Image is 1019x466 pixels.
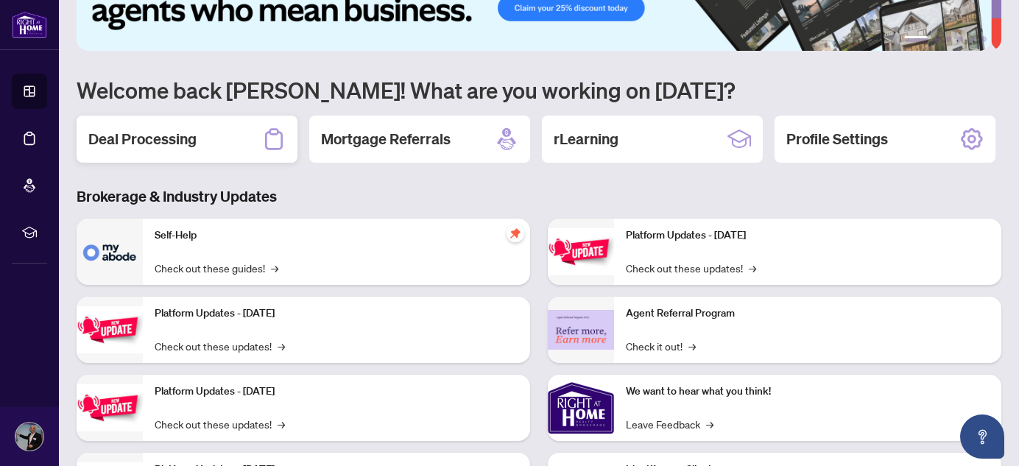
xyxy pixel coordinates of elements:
button: 6 [981,36,987,42]
p: Self-Help [155,227,518,244]
button: 2 [934,36,939,42]
button: 1 [904,36,928,42]
p: Platform Updates - [DATE] [155,384,518,400]
img: Platform Updates - July 21, 2025 [77,384,143,431]
img: logo [12,11,47,38]
img: Platform Updates - September 16, 2025 [77,306,143,353]
button: Open asap [960,414,1004,459]
button: 3 [945,36,951,42]
p: Platform Updates - [DATE] [155,306,518,322]
img: We want to hear what you think! [548,375,614,441]
h2: Deal Processing [88,129,197,149]
p: Platform Updates - [DATE] [626,227,990,244]
h2: Profile Settings [786,129,888,149]
img: Profile Icon [15,423,43,451]
img: Self-Help [77,219,143,285]
span: → [688,338,696,354]
h3: Brokerage & Industry Updates [77,186,1001,207]
img: Platform Updates - June 23, 2025 [548,228,614,275]
span: → [271,260,278,276]
span: → [278,416,285,432]
span: → [706,416,713,432]
img: Agent Referral Program [548,310,614,350]
p: Agent Referral Program [626,306,990,322]
a: Leave Feedback→ [626,416,713,432]
a: Check out these updates!→ [626,260,756,276]
h2: Mortgage Referrals [321,129,451,149]
a: Check out these updates!→ [155,338,285,354]
button: 5 [969,36,975,42]
a: Check out these guides!→ [155,260,278,276]
span: pushpin [507,225,524,242]
a: Check it out!→ [626,338,696,354]
h1: Welcome back [PERSON_NAME]! What are you working on [DATE]? [77,76,1001,104]
span: → [749,260,756,276]
span: → [278,338,285,354]
h2: rLearning [554,129,618,149]
a: Check out these updates!→ [155,416,285,432]
button: 4 [957,36,963,42]
p: We want to hear what you think! [626,384,990,400]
